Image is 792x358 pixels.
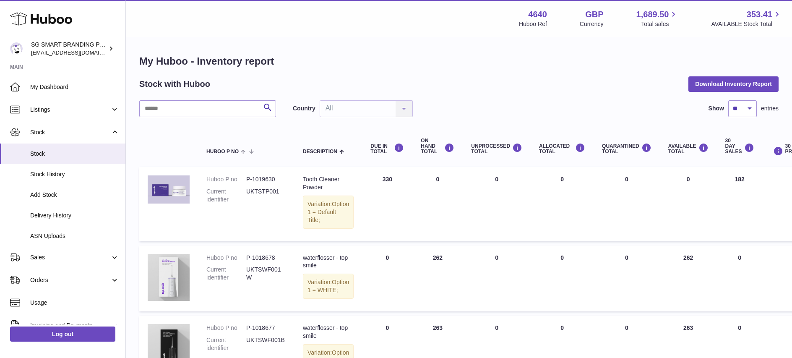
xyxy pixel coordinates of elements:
td: 0 [717,246,763,312]
div: waterflosser - top smile [303,254,354,270]
div: Variation: [303,274,354,299]
div: QUARANTINED Total [602,143,651,154]
dt: Current identifier [206,336,246,352]
span: Delivery History [30,212,119,220]
div: Variation: [303,196,354,229]
td: 262 [412,246,463,312]
div: SG SMART BRANDING PTE. LTD. [31,41,107,57]
span: Option 1 = Default Title; [307,201,349,223]
div: ON HAND Total [421,138,454,155]
span: 1,689.50 [636,9,669,20]
td: 262 [660,246,717,312]
dt: Current identifier [206,188,246,204]
dd: UKTSWF001B [246,336,286,352]
dt: Huboo P no [206,254,246,262]
span: My Dashboard [30,83,119,91]
a: Log out [10,327,115,342]
a: 1,689.50 Total sales [636,9,679,28]
span: Huboo P no [206,149,239,154]
td: 182 [717,167,763,241]
span: AVAILABLE Stock Total [711,20,782,28]
strong: GBP [585,9,603,20]
div: Currency [580,20,604,28]
dd: UKTSTP001 [246,188,286,204]
span: Invoicing and Payments [30,321,110,329]
div: AVAILABLE Total [668,143,709,154]
span: Usage [30,299,119,307]
td: 0 [531,246,594,312]
span: Orders [30,276,110,284]
button: Download Inventory Report [688,76,779,91]
div: UNPROCESSED Total [471,143,522,154]
strong: 4640 [528,9,547,20]
td: 0 [412,167,463,241]
span: Listings [30,106,110,114]
div: DUE IN TOTAL [370,143,404,154]
td: 0 [362,246,412,312]
div: ALLOCATED Total [539,143,585,154]
td: 0 [531,167,594,241]
img: product image [148,254,190,301]
img: product image [148,175,190,204]
dd: P-1018678 [246,254,286,262]
a: 353.41 AVAILABLE Stock Total [711,9,782,28]
td: 0 [463,246,531,312]
td: 330 [362,167,412,241]
span: Stock History [30,170,119,178]
span: Stock [30,128,110,136]
span: Stock [30,150,119,158]
span: [EMAIL_ADDRESS][DOMAIN_NAME] [31,49,123,56]
span: 353.41 [747,9,772,20]
label: Show [709,105,724,112]
dt: Huboo P no [206,324,246,332]
dt: Huboo P no [206,175,246,183]
span: ASN Uploads [30,232,119,240]
dd: P-1019630 [246,175,286,183]
td: 0 [463,167,531,241]
span: 0 [625,324,628,331]
span: Total sales [641,20,678,28]
div: 30 DAY SALES [725,138,754,155]
h2: Stock with Huboo [139,78,210,90]
span: Add Stock [30,191,119,199]
span: Sales [30,253,110,261]
span: 0 [625,254,628,261]
div: Huboo Ref [519,20,547,28]
label: Country [293,105,315,112]
dd: UKTSWF001W [246,266,286,282]
span: entries [761,105,779,112]
h1: My Huboo - Inventory report [139,55,779,68]
td: 0 [660,167,717,241]
span: Description [303,149,337,154]
dt: Current identifier [206,266,246,282]
div: waterflosser - top smile [303,324,354,340]
span: 0 [625,176,628,183]
img: uktopsmileshipping@gmail.com [10,42,23,55]
dd: P-1018677 [246,324,286,332]
div: Tooth Cleaner Powder [303,175,354,191]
